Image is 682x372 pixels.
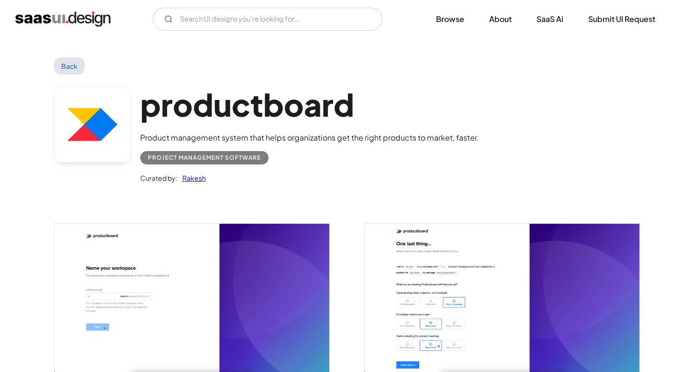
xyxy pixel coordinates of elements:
[55,224,329,372] a: open lightbox
[365,224,639,372] a: open lightbox
[140,172,178,184] div: Curated by:
[365,224,639,372] img: 60321338994d4a8b802c8945_productboard%20one%20last%20thing%20user%20on%20boarding.jpg
[140,86,479,123] h1: productboard
[140,132,479,143] div: Product management system that helps organizations get the right products to market, faster.
[178,172,206,184] a: Rakesh
[54,57,85,75] a: Back
[577,9,667,30] a: Submit UI Request
[55,224,329,372] img: 60321339682e981d9dd69416_productboard%20name%20workspace.jpg
[153,8,382,31] form: Email Form
[153,8,382,31] input: Search UI designs you're looking for...
[478,9,523,30] a: About
[148,152,261,164] div: Project Management Software
[525,9,575,30] a: SaaS Ai
[425,9,476,30] a: Browse
[15,11,111,27] a: home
